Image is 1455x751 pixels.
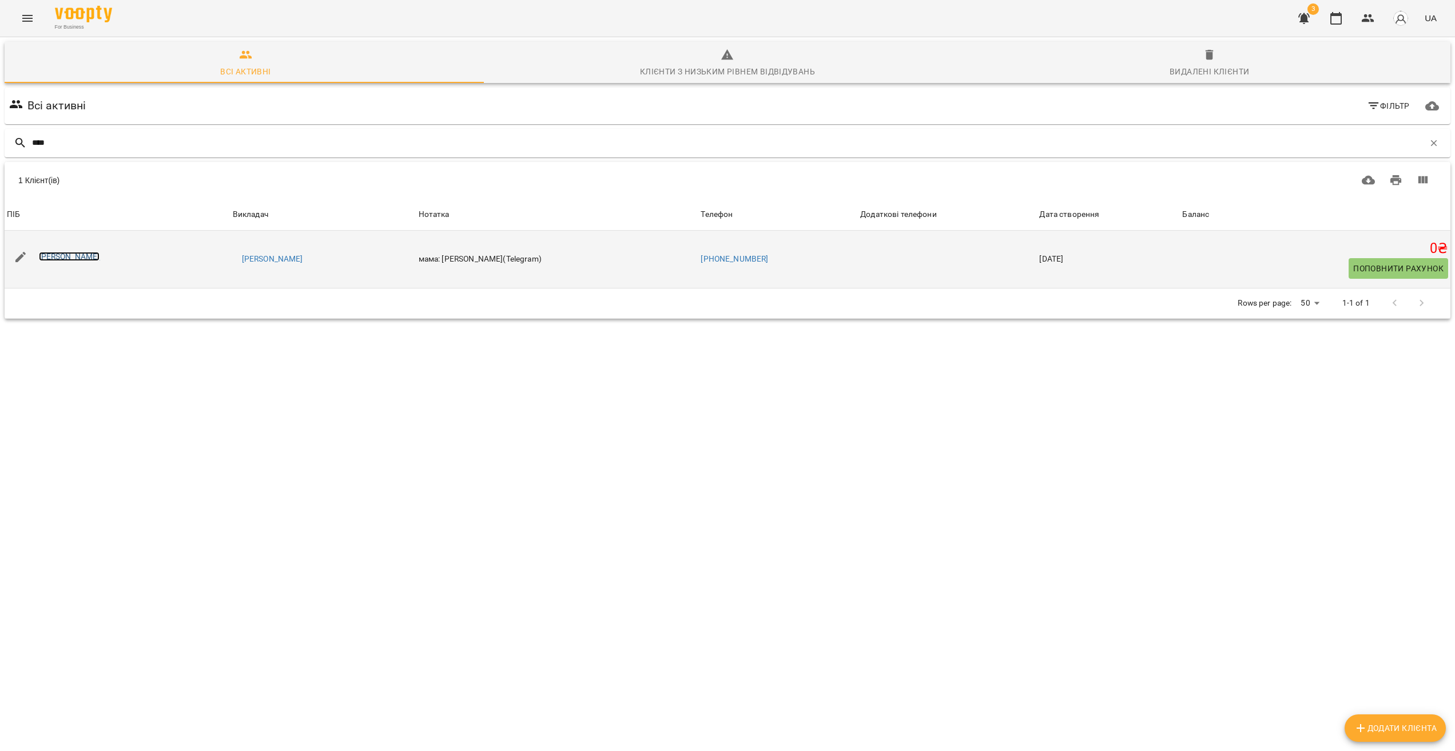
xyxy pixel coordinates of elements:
a: [PERSON_NAME] [242,254,303,265]
a: [PERSON_NAME] [39,252,100,261]
div: Sort [233,208,268,222]
div: Баланс [1182,208,1209,222]
button: Вигляд колонок [1409,167,1437,194]
span: Фільтр [1367,99,1410,113]
span: Баланс [1182,208,1448,222]
button: Завантажити CSV [1355,167,1382,194]
button: UA [1420,7,1441,29]
span: For Business [55,23,112,31]
span: Поповнити рахунок [1353,262,1444,275]
span: 3 [1307,3,1319,15]
button: Фільтр [1362,96,1414,116]
img: avatar_s.png [1393,10,1409,26]
button: Поповнити рахунок [1349,258,1448,279]
div: 1 Клієнт(ів) [18,175,707,186]
div: Дата створення [1039,208,1099,222]
span: Дата створення [1039,208,1178,222]
span: Викладач [233,208,414,222]
div: Викладач [233,208,268,222]
div: Sort [7,208,20,222]
span: ПІБ [7,208,228,222]
div: Всі активні [220,65,271,78]
div: Видалені клієнти [1170,65,1249,78]
div: 50 [1296,295,1323,311]
button: Menu [14,5,41,32]
div: Sort [1039,208,1099,222]
div: Додаткові телефони [860,208,937,222]
div: Телефон [701,208,733,222]
span: Додаткові телефони [860,208,1035,222]
h6: Всі активні [27,97,86,114]
div: Sort [1182,208,1209,222]
a: [PHONE_NUMBER] [701,254,768,263]
div: Sort [860,208,937,222]
td: мама: [PERSON_NAME](Telegram) [416,231,699,288]
span: Телефон [701,208,856,222]
div: Table Toolbar [5,162,1450,199]
button: Друк [1382,167,1410,194]
img: Voopty Logo [55,6,112,22]
div: Клієнти з низьким рівнем відвідувань [640,65,815,78]
span: UA [1425,12,1437,24]
h5: 0 ₴ [1182,240,1448,258]
td: [DATE] [1037,231,1180,288]
p: 1-1 of 1 [1342,298,1370,309]
div: Sort [701,208,733,222]
p: Rows per page: [1238,298,1291,309]
div: ПІБ [7,208,20,222]
div: Нотатка [419,208,697,222]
